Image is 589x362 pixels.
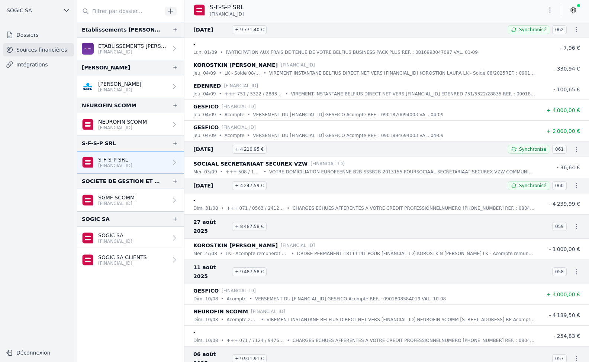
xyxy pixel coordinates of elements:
span: Synchronisé [519,27,546,33]
p: S-F-S-P SRL [210,3,244,12]
div: • [221,337,223,344]
p: KOROSTKIN [PERSON_NAME] [193,61,278,69]
p: dim. 10/08 [193,337,218,344]
p: jeu. 04/09 [193,111,216,118]
p: [FINANCIAL_ID] [98,49,168,55]
div: • [221,316,223,323]
div: • [287,337,290,344]
p: dim. 10/08 [193,295,218,303]
span: 062 [552,25,567,34]
a: ETABLISSEMENTS [PERSON_NAME] & F [FINANCIAL_ID] [77,37,184,60]
span: [DATE] [193,25,229,34]
input: Filtrer par dossier... [77,4,162,18]
p: Acompte [225,111,244,118]
p: [FINANCIAL_ID] [281,242,315,249]
span: - 330,94 € [553,66,580,72]
p: mer. 03/09 [193,168,217,176]
span: 059 [552,222,567,231]
p: VERSEMENT DU [FINANCIAL_ID] GESFICO Acompte REF. : 0901870094003 VAL. 04-09 [253,111,444,118]
p: VERSEMENT DU [FINANCIAL_ID] GESFICO Acompte REF. : 0901894694003 VAL. 04-09 [253,132,444,139]
p: [FINANCIAL_ID] [224,82,258,89]
div: S-F-S-P SRL [82,139,116,148]
p: GESFICO [193,123,219,132]
img: belfius-1.png [82,232,94,244]
span: + 4 210,95 € [232,145,267,154]
div: • [219,90,222,98]
span: - 7,96 € [560,45,580,51]
p: LK - Acompte remuneration mois en cours [226,250,289,257]
p: +++ 508 / 1006 / 60740 +++ [226,168,261,176]
p: [FINANCIAL_ID] [222,287,256,294]
a: SOGIC SA CLIENTS [FINANCIAL_ID] [77,249,184,271]
a: Intégrations [3,58,74,71]
a: SOGIC SA [FINANCIAL_ID] [77,227,184,249]
div: • [221,295,223,303]
div: • [220,250,223,257]
p: [FINANCIAL_ID] [98,163,132,169]
p: NEUROFIN SCOMM [193,307,248,316]
img: belfius-1.png [82,156,94,168]
span: - 100,65 € [553,87,580,92]
p: [FINANCIAL_ID] [222,124,256,131]
p: SOGIC SA CLIENTS [98,254,147,261]
p: LK - Solde 08/2025 [225,69,261,77]
p: SGMF SCOMM [98,194,135,201]
a: S-F-S-P SRL [FINANCIAL_ID] [77,151,184,173]
span: + 9 771,40 € [232,25,267,34]
div: • [264,69,266,77]
p: Acompte 2025/002 [227,316,258,323]
span: - 1 000,00 € [549,246,580,252]
p: - [193,328,196,337]
div: SOGIC SA [82,215,110,224]
p: GESFICO [193,102,219,111]
div: NEUROFIN SCOMM [82,101,136,110]
div: • [291,250,294,257]
p: Acompte [227,295,247,303]
span: SOGIC SA [7,7,32,14]
button: SOGIC SA [3,4,74,16]
p: +++ 071 / 7124 / 94767 +++ [227,337,284,344]
div: • [219,132,222,139]
span: + 4 247,59 € [232,181,267,190]
p: jeu. 04/09 [193,132,216,139]
div: • [250,295,252,303]
span: - 36,64 € [557,164,580,170]
p: SOCIAAL SECRETARIAAT SECUREX VZW [193,159,308,168]
p: [FINANCIAL_ID] [98,125,147,131]
span: 061 [552,145,567,154]
p: mer. 27/08 [193,250,217,257]
p: [FINANCIAL_ID] [98,238,132,244]
img: BEOBANK_CTBKBEBX.png [82,43,94,55]
img: belfius-1.png [193,4,205,16]
span: [DATE] [193,181,229,190]
p: [FINANCIAL_ID] [222,103,256,110]
img: belfius-1.png [82,194,94,206]
p: VOTRE DOMICILIATION EUROPEENNE B2B SSSB2B-2013155 POURSOCIAAL SECRETARIAAT SECUREX VZW COMMUNICAT... [269,168,535,176]
span: - 4 189,50 € [549,312,580,318]
p: ORDRE PERMANENT 18111141 POUR [FINANCIAL_ID] KOROSTKIN [PERSON_NAME] LK - Acompte remuneration mo... [297,250,536,257]
div: • [220,49,223,56]
div: • [220,168,223,176]
span: + 8 487,58 € [232,222,267,231]
p: CHARGES ECHUES AFFERENTES A VOTRE CREDIT PROFESSIONNELNUMERO [PHONE_NUMBER] REF. : 0804991008492 ... [293,205,535,212]
a: Dossiers [3,28,74,42]
div: • [219,111,222,118]
span: 27 août 2025 [193,218,229,235]
img: belfius-1.png [82,118,94,130]
div: • [287,205,290,212]
span: + 9 487,58 € [232,267,267,276]
p: SOGIC SA [98,232,132,239]
span: Synchronisé [519,146,546,152]
p: PARTICIPATION AUX FRAIS DE TENUE DE VOTRE BELFIUS BUSINESS PACK PLUS REF. : 0816993047087 VAL. 01-09 [226,49,478,56]
div: • [221,205,223,212]
div: • [261,316,264,323]
p: VIREMENT INSTANTANE BELFIUS DIRECT NET VERS [FINANCIAL_ID] KOROSTKIN LAURA LK - Solde 08/2025REF.... [269,69,535,77]
p: dim. 10/08 [193,316,218,323]
p: [FINANCIAL_ID] [98,260,147,266]
p: ETABLISSEMENTS [PERSON_NAME] & F [98,42,168,50]
p: VIREMENT INSTANTANE BELFIUS DIRECT NET VERS [FINANCIAL_ID] NEUROFIN SCOMM [STREET_ADDRESS] BE Aco... [267,316,535,323]
p: Acompte [225,132,244,139]
p: [FINANCIAL_ID] [98,200,135,206]
p: S-F-S-P SRL [98,156,132,163]
button: Déconnexion [3,347,74,359]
